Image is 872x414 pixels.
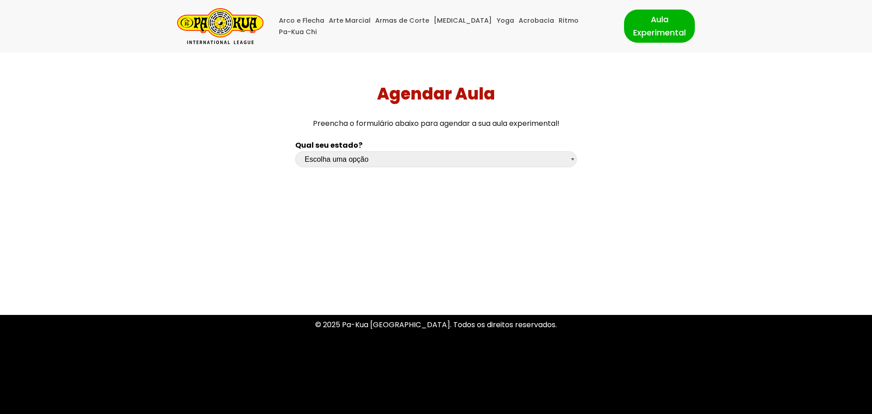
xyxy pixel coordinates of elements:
[329,15,371,26] a: Arte Marcial
[624,10,695,42] a: Aula Experimental
[4,84,869,104] h1: Agendar Aula
[279,15,324,26] a: Arco e Flecha
[396,358,477,368] a: Política de Privacidade
[231,397,270,408] a: WordPress
[177,396,270,409] p: | Movido a
[177,319,695,331] p: © 2025 Pa-Kua [GEOGRAPHIC_DATA]. Todos os direitos reservados.
[375,15,429,26] a: Armas de Corte
[519,15,554,26] a: Acrobacia
[279,26,317,38] a: Pa-Kua Chi
[177,8,263,44] a: Pa-Kua Brasil Uma Escola de conhecimentos orientais para toda a família. Foco, habilidade concent...
[295,140,362,150] b: Qual seu estado?
[559,15,579,26] a: Ritmo
[277,15,610,38] div: Menu primário
[496,15,514,26] a: Yoga
[434,15,492,26] a: [MEDICAL_DATA]
[177,397,195,408] a: Neve
[4,117,869,130] p: Preencha o formulário abaixo para agendar a sua aula experimental!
